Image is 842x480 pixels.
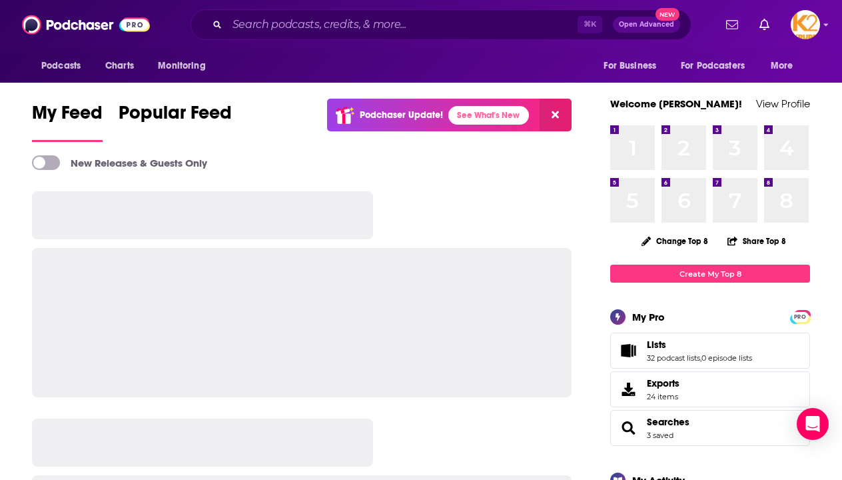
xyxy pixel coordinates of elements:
[619,21,674,28] span: Open Advanced
[578,16,602,33] span: ⌘ K
[615,341,641,360] a: Lists
[655,8,679,21] span: New
[41,57,81,75] span: Podcasts
[791,10,820,39] span: Logged in as K2Krupp
[681,57,745,75] span: For Podcasters
[610,371,810,407] a: Exports
[119,101,232,132] span: Popular Feed
[191,9,691,40] div: Search podcasts, credits, & more...
[360,109,443,121] p: Podchaser Update!
[647,339,666,351] span: Lists
[791,10,820,39] img: User Profile
[22,12,150,37] img: Podchaser - Follow, Share and Rate Podcasts
[756,97,810,110] a: View Profile
[792,312,808,322] span: PRO
[792,311,808,321] a: PRO
[701,353,752,363] a: 0 episode lists
[647,339,752,351] a: Lists
[32,53,98,79] button: open menu
[647,431,673,440] a: 3 saved
[97,53,142,79] a: Charts
[754,13,775,36] a: Show notifications dropdown
[647,377,679,389] span: Exports
[647,353,700,363] a: 32 podcast lists
[797,408,829,440] div: Open Intercom Messenger
[727,228,787,254] button: Share Top 8
[610,333,810,369] span: Lists
[149,53,222,79] button: open menu
[448,106,529,125] a: See What's New
[771,57,793,75] span: More
[721,13,743,36] a: Show notifications dropdown
[158,57,205,75] span: Monitoring
[32,101,103,132] span: My Feed
[32,101,103,142] a: My Feed
[647,392,679,401] span: 24 items
[227,14,578,35] input: Search podcasts, credits, & more...
[610,97,742,110] a: Welcome [PERSON_NAME]!
[647,416,689,428] a: Searches
[632,311,665,323] div: My Pro
[105,57,134,75] span: Charts
[615,380,641,399] span: Exports
[119,101,232,142] a: Popular Feed
[672,53,764,79] button: open menu
[594,53,673,79] button: open menu
[791,10,820,39] button: Show profile menu
[613,17,680,33] button: Open AdvancedNew
[610,410,810,446] span: Searches
[761,53,810,79] button: open menu
[615,419,641,437] a: Searches
[633,233,716,249] button: Change Top 8
[610,265,810,283] a: Create My Top 8
[700,353,701,363] span: ,
[604,57,656,75] span: For Business
[32,155,207,170] a: New Releases & Guests Only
